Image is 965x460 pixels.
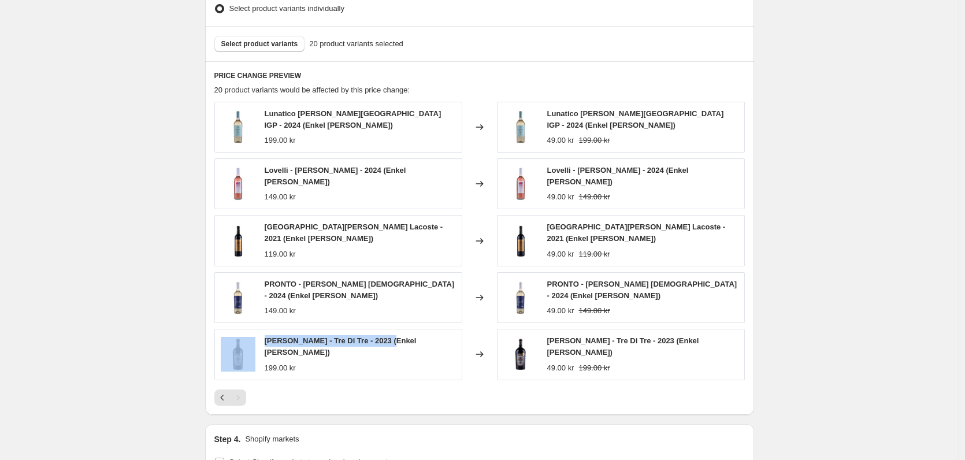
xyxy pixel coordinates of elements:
span: [GEOGRAPHIC_DATA][PERSON_NAME] Lacoste - 2021 (Enkel [PERSON_NAME]) [265,222,443,243]
span: [PERSON_NAME] - Tre Di Tre - 2023 (Enkel [PERSON_NAME]) [547,336,699,357]
div: 199.00 kr [265,362,296,374]
span: PRONTO - [PERSON_NAME] [DEMOGRAPHIC_DATA] - 2024 (Enkel [PERSON_NAME]) [547,280,737,300]
img: PRONTO_-_Bianco_Aromatico_Ih015_3f2eb832-361a-408a-b496-508aaa5f1350_80x.jpg [221,280,255,315]
img: ChateauReynaudLacoste-2021_Vin001_80x.jpg [503,224,538,258]
h2: Step 4. [214,433,241,445]
span: [GEOGRAPHIC_DATA][PERSON_NAME] Lacoste - 2021 (Enkel [PERSON_NAME]) [547,222,726,243]
strike: 149.00 kr [578,305,610,317]
strike: 199.00 kr [578,362,610,374]
nav: Pagination [214,389,246,406]
h6: PRICE CHANGE PREVIEW [214,71,745,80]
img: Lupo_Meraviglia_2023_tre_di_tre_-_Puglia_IGT_Rosso_Ir046_80x.jpg [221,337,255,372]
img: PRONTO_-_Bianco_Aromatico_Ih015_3f2eb832-361a-408a-b496-508aaa5f1350_80x.jpg [503,280,538,315]
div: 49.00 kr [547,248,574,260]
img: LunaticoBianco_IGP2024_IH001_80x.jpg [221,110,255,144]
p: Shopify markets [245,433,299,445]
span: Lovelli - [PERSON_NAME] - 2024 (Enkel [PERSON_NAME]) [265,166,406,186]
img: Lupo_Meraviglia_2023_tre_di_tre_-_Puglia_IGT_Rosso_Ir046_80x.jpg [503,337,538,372]
span: 20 product variants would be affected by this price change: [214,86,410,94]
div: 119.00 kr [265,248,296,260]
strike: 199.00 kr [578,135,610,146]
div: 49.00 kr [547,305,574,317]
span: Lovelli - [PERSON_NAME] - 2024 (Enkel [PERSON_NAME]) [547,166,689,186]
span: Select product variants individually [229,4,344,13]
strike: 119.00 kr [578,248,610,260]
div: 149.00 kr [265,305,296,317]
div: 199.00 kr [265,135,296,146]
span: Lunatico [PERSON_NAME][GEOGRAPHIC_DATA] IGP - 2024 (Enkel [PERSON_NAME]) [265,109,441,129]
button: Select product variants [214,36,305,52]
img: ChateauReynaudLacoste-2021_Vin001_80x.jpg [221,224,255,258]
span: [PERSON_NAME] - Tre Di Tre - 2023 (Enkel [PERSON_NAME]) [265,336,417,357]
div: 149.00 kr [265,191,296,203]
img: Lovelli-VinoRosatoD_italia_IR007_80x.jpg [503,166,538,201]
strike: 149.00 kr [578,191,610,203]
img: LunaticoBianco_IGP2024_IH001_80x.jpg [503,110,538,144]
span: PRONTO - [PERSON_NAME] [DEMOGRAPHIC_DATA] - 2024 (Enkel [PERSON_NAME]) [265,280,455,300]
span: 20 product variants selected [309,38,403,50]
div: 49.00 kr [547,362,574,374]
div: 49.00 kr [547,135,574,146]
div: 49.00 kr [547,191,574,203]
span: Lunatico [PERSON_NAME][GEOGRAPHIC_DATA] IGP - 2024 (Enkel [PERSON_NAME]) [547,109,724,129]
button: Previous [214,389,231,406]
img: Lovelli-VinoRosatoD_italia_IR007_80x.jpg [221,166,255,201]
span: Select product variants [221,39,298,49]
